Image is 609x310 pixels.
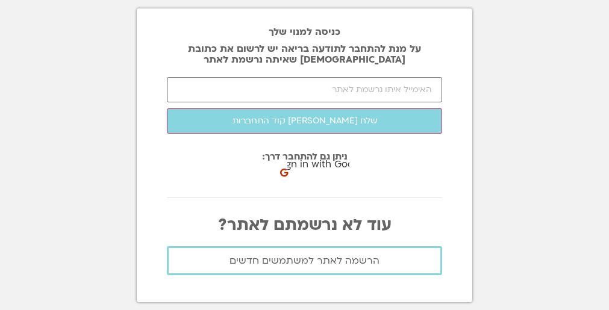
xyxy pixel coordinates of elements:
[277,157,367,173] span: Sign in with Google
[167,246,442,275] a: הרשמה לאתר למשתמשים חדשים
[167,26,442,37] h2: כניסה למנוי שלך
[167,77,442,102] input: האימייל איתו נרשמת לאתר
[167,216,442,234] p: עוד לא נרשמתם לאתר?
[167,108,442,134] button: שלח [PERSON_NAME] קוד התחברות
[167,43,442,65] p: על מנת להתחבר לתודעה בריאה יש לרשום את כתובת [DEMOGRAPHIC_DATA] שאיתה נרשמת לאתר
[230,255,379,266] span: הרשמה לאתר למשתמשים חדשים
